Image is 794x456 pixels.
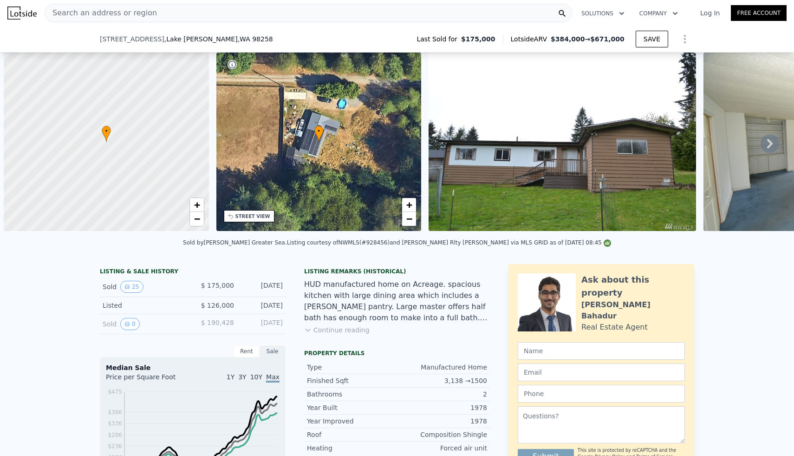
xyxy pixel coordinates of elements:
[260,345,286,357] div: Sale
[241,281,283,293] div: [DATE]
[406,199,412,211] span: +
[201,302,234,309] span: $ 126,000
[402,198,416,212] a: Zoom in
[108,389,122,395] tspan: $475
[551,34,625,44] span: →
[194,213,200,225] span: −
[108,409,122,416] tspan: $386
[636,31,668,47] button: SAVE
[397,403,487,412] div: 1978
[238,373,246,381] span: 3Y
[108,432,122,438] tspan: $286
[406,213,412,225] span: −
[120,281,143,293] button: View historical data
[241,318,283,330] div: [DATE]
[518,385,685,403] input: Phone
[314,126,324,142] div: •
[429,53,696,231] img: Sale: 128928441 Parcel: 103906492
[581,273,685,299] div: Ask about this property
[103,301,185,310] div: Listed
[307,363,397,372] div: Type
[227,373,234,381] span: 1Y
[511,34,551,44] span: Lotside ARV
[402,212,416,226] a: Zoom out
[574,5,632,22] button: Solutions
[551,35,585,43] span: $384,000
[397,416,487,426] div: 1978
[238,35,273,43] span: , WA 98258
[266,373,280,383] span: Max
[103,318,185,330] div: Sold
[235,213,270,220] div: STREET VIEW
[307,403,397,412] div: Year Built
[108,443,122,449] tspan: $236
[304,279,490,324] div: HUD manufactured home on Acreage. spacious kitchen with large dining area which includes a [PERSO...
[194,199,200,211] span: +
[106,372,193,387] div: Price per Square Foot
[581,322,648,333] div: Real Estate Agent
[201,319,234,326] span: $ 190,428
[417,34,461,44] span: Last Sold for
[103,281,185,293] div: Sold
[45,7,157,19] span: Search an address or region
[120,318,140,330] button: View historical data
[100,268,286,277] div: LISTING & SALE HISTORY
[689,8,731,18] a: Log In
[676,30,694,48] button: Show Options
[397,363,487,372] div: Manufactured Home
[304,268,490,275] div: Listing Remarks (Historical)
[102,126,111,142] div: •
[518,363,685,381] input: Email
[632,5,685,22] button: Company
[304,350,490,357] div: Property details
[250,373,262,381] span: 10Y
[287,239,611,246] div: Listing courtesy of NWMLS (#928456) and [PERSON_NAME] Rlty [PERSON_NAME] via MLS GRID as of [DATE...
[314,127,324,135] span: •
[397,390,487,399] div: 2
[304,325,370,335] button: Continue reading
[461,34,495,44] span: $175,000
[307,376,397,385] div: Finished Sqft
[106,363,280,372] div: Median Sale
[397,430,487,439] div: Composition Shingle
[190,212,204,226] a: Zoom out
[307,416,397,426] div: Year Improved
[397,376,487,385] div: 3,138 → 1500
[518,342,685,360] input: Name
[164,34,273,44] span: , Lake [PERSON_NAME]
[241,301,283,310] div: [DATE]
[307,390,397,399] div: Bathrooms
[307,430,397,439] div: Roof
[604,239,611,247] img: NWMLS Logo
[590,35,625,43] span: $671,000
[190,198,204,212] a: Zoom in
[581,299,685,322] div: [PERSON_NAME] Bahadur
[183,239,287,246] div: Sold by [PERSON_NAME] Greater Sea .
[307,443,397,453] div: Heating
[7,7,37,20] img: Lotside
[234,345,260,357] div: Rent
[108,420,122,427] tspan: $336
[397,443,487,453] div: Forced air unit
[100,34,164,44] span: [STREET_ADDRESS]
[731,5,787,21] a: Free Account
[201,282,234,289] span: $ 175,000
[102,127,111,135] span: •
